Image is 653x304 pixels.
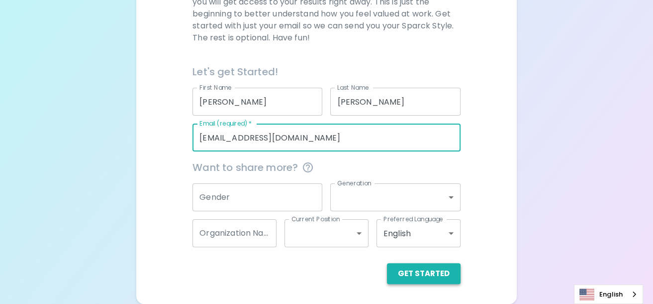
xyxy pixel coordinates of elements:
h6: Let's get Started! [192,64,460,80]
aside: Language selected: English [574,285,643,304]
label: Preferred Language [383,215,443,223]
a: English [574,285,643,304]
button: Get Started [387,263,461,284]
label: Last Name [337,83,369,92]
div: English [376,219,461,247]
label: First Name [199,83,232,92]
label: Generation [337,179,372,187]
svg: This information is completely confidential and only used for aggregated appreciation studies at ... [302,161,314,173]
label: Email (required) [199,119,252,128]
label: Current Position [291,215,340,223]
span: Want to share more? [192,159,460,175]
div: Language [574,285,643,304]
